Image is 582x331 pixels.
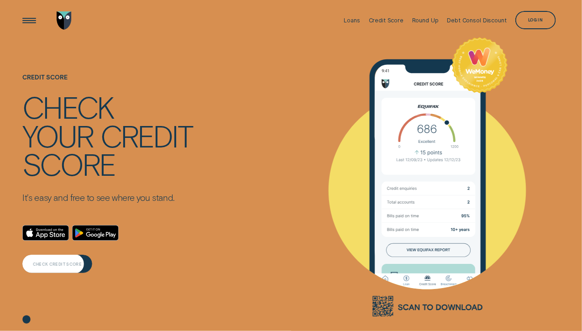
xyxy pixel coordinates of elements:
[22,121,93,150] div: your
[72,225,119,241] a: Android App on Google Play
[33,263,82,266] div: CHECK CREDIT SCORE
[22,93,193,178] h4: Check your credit score
[100,121,193,150] div: credit
[412,17,439,24] div: Round Up
[22,255,92,273] a: CHECK CREDIT SCORE
[20,11,38,30] button: Open Menu
[22,225,69,241] a: Download on the App Store
[22,93,114,121] div: Check
[57,11,72,30] img: Wisr
[22,74,193,93] h1: Credit Score
[22,150,115,178] div: score
[344,17,360,24] div: Loans
[515,11,556,29] button: Log in
[369,17,404,24] div: Credit Score
[447,17,507,24] div: Debt Consol Discount
[22,192,193,203] p: It’s easy and free to see where you stand.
